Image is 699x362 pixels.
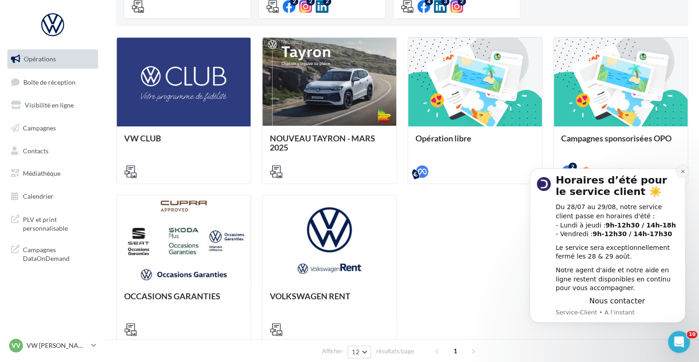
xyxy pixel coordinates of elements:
[27,341,87,350] p: VW [PERSON_NAME]
[270,291,350,301] span: VOLKSWAGEN RENT
[376,347,414,356] span: résultats/page
[7,337,98,354] a: VV VW [PERSON_NAME]
[124,133,161,143] span: VW CLUB
[23,124,56,132] span: Campagnes
[23,78,76,86] span: Boîte de réception
[668,331,690,353] iframe: Intercom live chat
[322,347,343,356] span: Afficher
[5,49,100,69] a: Opérations
[5,187,100,206] a: Calendrier
[11,341,21,350] span: VV
[415,133,471,143] span: Opération libre
[23,192,54,200] span: Calendrier
[24,55,56,63] span: Opérations
[23,213,94,233] span: PLV et print personnalisable
[25,101,74,109] span: Visibilité en ligne
[270,133,375,152] span: NOUVEAU TAYRON - MARS 2025
[448,344,463,358] span: 1
[5,96,100,115] a: Visibilité en ligne
[687,331,697,338] span: 10
[561,133,672,143] span: Campagnes sponsorisées OPO
[348,346,371,358] button: 12
[124,291,220,301] span: OCCASIONS GARANTIES
[23,169,60,177] span: Médiathèque
[5,119,100,138] a: Campagnes
[516,155,699,337] iframe: Intercom notifications message
[5,240,100,267] a: Campagnes DataOnDemand
[5,141,100,161] a: Contacts
[5,72,100,92] a: Boîte de réception
[5,164,100,183] a: Médiathèque
[23,146,49,154] span: Contacts
[352,348,360,356] span: 12
[23,243,94,263] span: Campagnes DataOnDemand
[5,210,100,237] a: PLV et print personnalisable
